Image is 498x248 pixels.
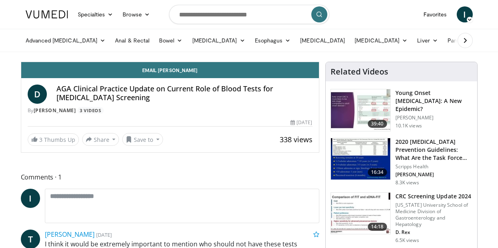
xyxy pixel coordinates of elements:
[188,32,250,48] a: [MEDICAL_DATA]
[21,172,319,182] span: Comments 1
[395,115,472,121] p: [PERSON_NAME]
[395,138,472,162] h3: 2020 [MEDICAL_DATA] Prevention Guidelines: What Are the Task Force Rec…
[21,32,111,48] a: Advanced [MEDICAL_DATA]
[368,168,387,176] span: 16:34
[250,32,296,48] a: Esophagus
[290,119,312,126] div: [DATE]
[331,67,388,77] h4: Related Videos
[28,133,79,146] a: 3 Thumbs Up
[122,133,163,146] button: Save to
[154,32,187,48] a: Bowel
[34,107,76,114] a: [PERSON_NAME]
[419,6,452,22] a: Favorites
[395,163,472,170] p: Scripps Health
[412,32,442,48] a: Liver
[395,171,472,178] p: [PERSON_NAME]
[118,6,155,22] a: Browse
[395,192,472,200] h3: CRC Screening Update 2024
[26,10,68,18] img: VuMedi Logo
[280,135,313,144] span: 338 views
[82,133,119,146] button: Share
[368,120,387,128] span: 39:40
[331,192,472,244] a: 14:18 CRC Screening Update 2024 [US_STATE] University School of Medicine Division of Gastroentero...
[73,6,118,22] a: Specialties
[28,85,47,104] a: D
[331,193,390,234] img: 91500494-a7c6-4302-a3df-6280f031e251.150x105_q85_crop-smart_upscale.jpg
[368,223,387,231] span: 14:18
[395,179,419,186] p: 8.3K views
[395,123,422,129] p: 10.1K views
[395,237,419,244] p: 6.5K views
[395,89,472,113] h3: Young Onset [MEDICAL_DATA]: A New Epidemic?
[45,230,95,239] a: [PERSON_NAME]
[295,32,350,48] a: [MEDICAL_DATA]
[77,107,104,114] a: 3 Videos
[96,231,112,238] small: [DATE]
[457,6,473,22] a: I
[169,5,329,24] input: Search topics, interventions
[395,202,472,228] p: [US_STATE] University School of Medicine Division of Gastroenterology and Hepatology
[21,62,319,78] a: Email [PERSON_NAME]
[110,32,154,48] a: Anal & Rectal
[39,136,42,143] span: 3
[331,138,390,180] img: 1ac37fbe-7b52-4c81-8c6c-a0dd688d0102.150x105_q85_crop-smart_upscale.jpg
[28,107,313,114] div: By
[331,89,390,131] img: b23cd043-23fa-4b3f-b698-90acdd47bf2e.150x105_q85_crop-smart_upscale.jpg
[331,138,472,186] a: 16:34 2020 [MEDICAL_DATA] Prevention Guidelines: What Are the Task Force Rec… Scripps Health [PER...
[350,32,412,48] a: [MEDICAL_DATA]
[395,229,472,236] p: D. Rex
[21,189,40,208] a: I
[331,89,472,131] a: 39:40 Young Onset [MEDICAL_DATA]: A New Epidemic? [PERSON_NAME] 10.1K views
[56,85,313,102] h4: AGA Clinical Practice Update on Current Role of Blood Tests for [MEDICAL_DATA] Screening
